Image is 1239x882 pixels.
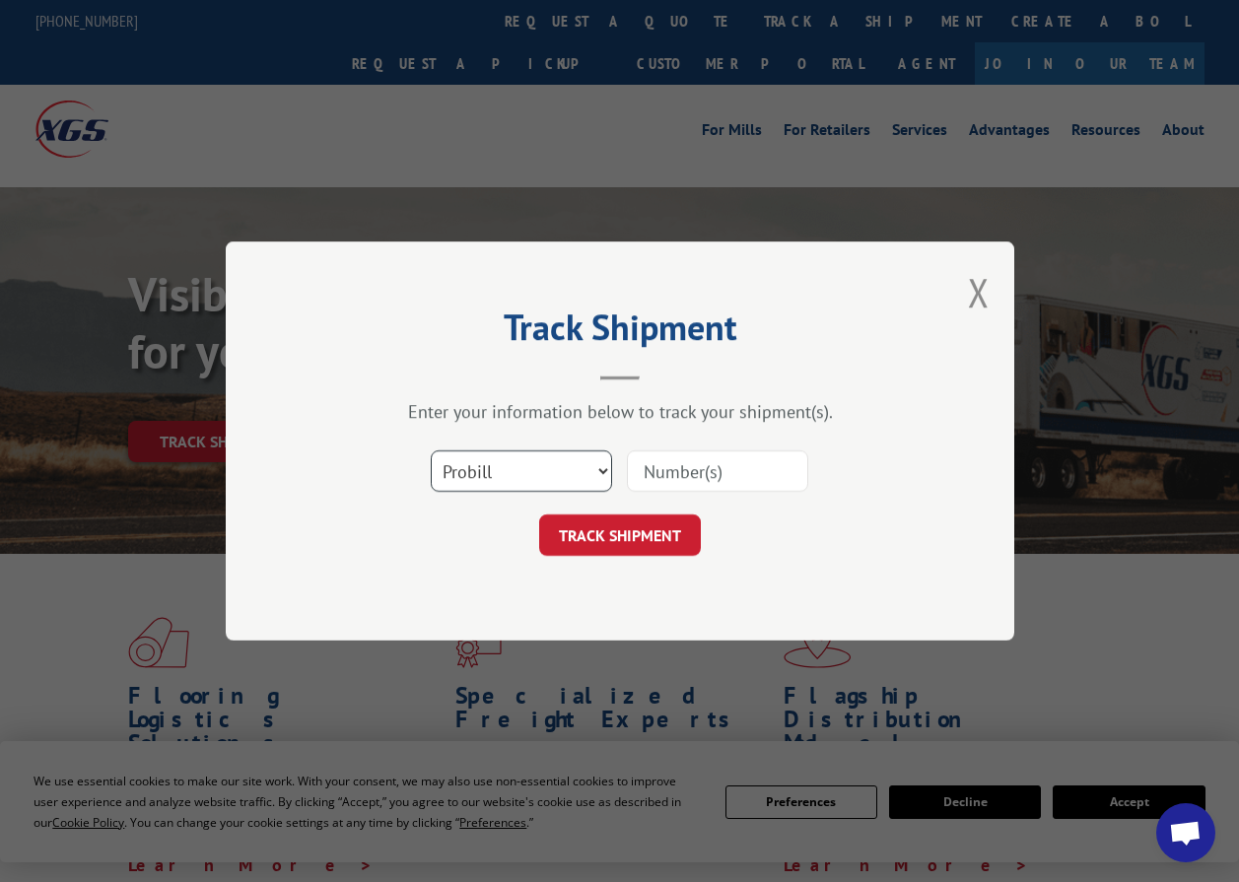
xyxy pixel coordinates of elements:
button: TRACK SHIPMENT [539,514,701,556]
button: Close modal [968,266,990,318]
div: Enter your information below to track your shipment(s). [324,400,916,423]
h2: Track Shipment [324,313,916,351]
div: Open chat [1156,803,1215,862]
input: Number(s) [627,450,808,492]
